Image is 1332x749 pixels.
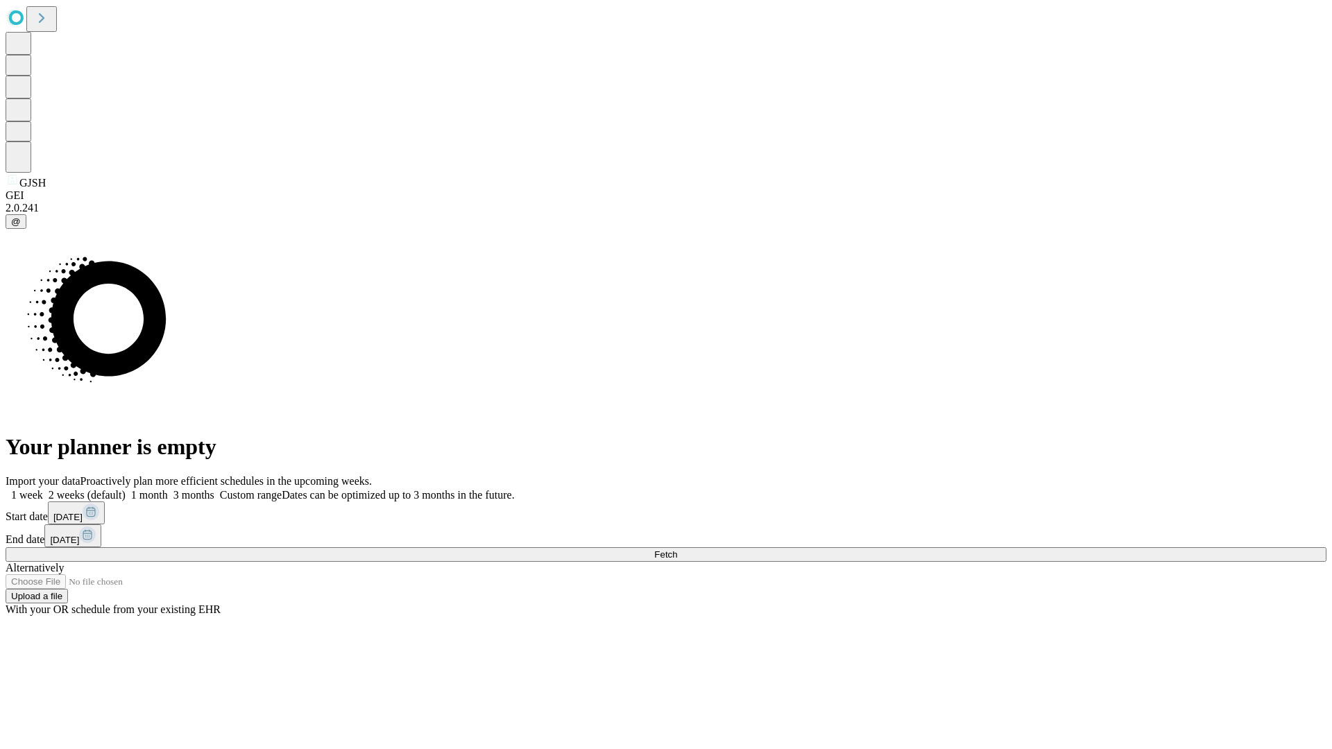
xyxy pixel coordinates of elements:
button: @ [6,214,26,229]
h1: Your planner is empty [6,434,1326,460]
span: GJSH [19,177,46,189]
span: Alternatively [6,562,64,574]
span: 3 months [173,489,214,501]
span: Proactively plan more efficient schedules in the upcoming weeks. [80,475,372,487]
span: 1 month [131,489,168,501]
span: Custom range [220,489,282,501]
span: Import your data [6,475,80,487]
span: 1 week [11,489,43,501]
span: Dates can be optimized up to 3 months in the future. [282,489,514,501]
button: Fetch [6,547,1326,562]
span: @ [11,216,21,227]
button: [DATE] [48,501,105,524]
span: Fetch [654,549,677,560]
span: [DATE] [53,512,83,522]
div: 2.0.241 [6,202,1326,214]
button: [DATE] [44,524,101,547]
div: End date [6,524,1326,547]
span: With your OR schedule from your existing EHR [6,603,221,615]
span: [DATE] [50,535,79,545]
div: Start date [6,501,1326,524]
span: 2 weeks (default) [49,489,126,501]
button: Upload a file [6,589,68,603]
div: GEI [6,189,1326,202]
